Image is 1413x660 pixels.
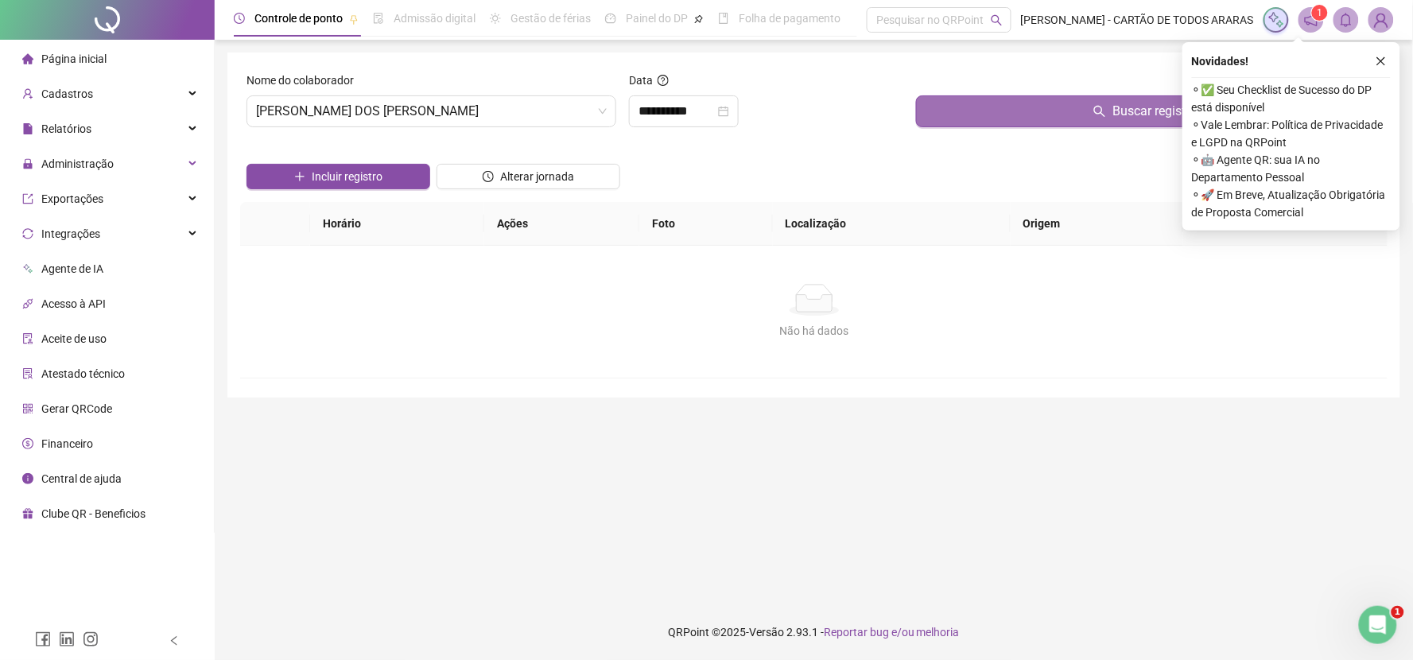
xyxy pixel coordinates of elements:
[1011,202,1183,246] th: Origem
[483,171,494,182] span: clock-circle
[22,333,33,344] span: audit
[22,298,33,309] span: api
[234,13,245,24] span: clock-circle
[246,72,364,89] label: Nome do colaborador
[1267,11,1285,29] img: sparkle-icon.fc2bf0ac1784a2077858766a79e2daf3.svg
[22,88,33,99] span: user-add
[1093,105,1106,118] span: search
[254,12,343,25] span: Controle de ponto
[373,13,384,24] span: file-done
[294,171,305,182] span: plus
[22,403,33,414] span: qrcode
[1318,7,1323,18] span: 1
[83,631,99,647] span: instagram
[22,368,33,379] span: solution
[991,14,1003,26] span: search
[1369,8,1393,32] img: 43281
[41,437,93,450] span: Financeiro
[1312,5,1328,21] sup: 1
[349,14,359,24] span: pushpin
[41,472,122,485] span: Central de ajuda
[1192,186,1391,221] span: ⚬ 🚀 Em Breve, Atualização Obrigatória de Proposta Comercial
[259,322,1369,340] div: Não há dados
[41,52,107,65] span: Página inicial
[658,75,669,86] span: question-circle
[437,172,620,184] a: Alterar jornada
[22,473,33,484] span: info-circle
[22,438,33,449] span: dollar
[41,332,107,345] span: Aceite de uso
[41,227,100,240] span: Integrações
[41,507,146,520] span: Clube QR - Beneficios
[169,635,180,646] span: left
[749,626,784,639] span: Versão
[1192,52,1249,70] span: Novidades !
[718,13,729,24] span: book
[41,192,103,205] span: Exportações
[484,202,639,246] th: Ações
[312,168,382,185] span: Incluir registro
[41,402,112,415] span: Gerar QRCode
[694,14,704,24] span: pushpin
[1192,116,1391,151] span: ⚬ Vale Lembrar: Política de Privacidade e LGPD na QRPoint
[500,168,574,185] span: Alterar jornada
[22,228,33,239] span: sync
[510,12,591,25] span: Gestão de férias
[22,123,33,134] span: file
[59,631,75,647] span: linkedin
[41,297,106,310] span: Acesso à API
[215,604,1413,660] footer: QRPoint © 2025 - 2.93.1 -
[437,164,620,189] button: Alterar jornada
[256,96,607,126] span: MIRIA JORGE DOS SANTOS
[41,367,125,380] span: Atestado técnico
[916,95,1381,127] button: Buscar registros
[773,202,1011,246] th: Localização
[1339,13,1353,27] span: bell
[626,12,688,25] span: Painel do DP
[22,193,33,204] span: export
[22,53,33,64] span: home
[639,202,772,246] th: Foto
[1112,102,1203,121] span: Buscar registros
[22,508,33,519] span: gift
[739,12,840,25] span: Folha de pagamento
[824,626,960,639] span: Reportar bug e/ou melhoria
[1021,11,1254,29] span: [PERSON_NAME] - CARTÃO DE TODOS ARARAS
[1392,606,1404,619] span: 1
[310,202,485,246] th: Horário
[1376,56,1387,67] span: close
[1192,81,1391,116] span: ⚬ ✅ Seu Checklist de Sucesso do DP está disponível
[246,164,430,189] button: Incluir registro
[41,87,93,100] span: Cadastros
[1359,606,1397,644] iframe: Intercom live chat
[22,158,33,169] span: lock
[605,13,616,24] span: dashboard
[41,157,114,170] span: Administração
[1304,13,1318,27] span: notification
[35,631,51,647] span: facebook
[41,122,91,135] span: Relatórios
[394,12,476,25] span: Admissão digital
[629,74,653,87] span: Data
[41,262,103,275] span: Agente de IA
[1192,151,1391,186] span: ⚬ 🤖 Agente QR: sua IA no Departamento Pessoal
[490,13,501,24] span: sun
